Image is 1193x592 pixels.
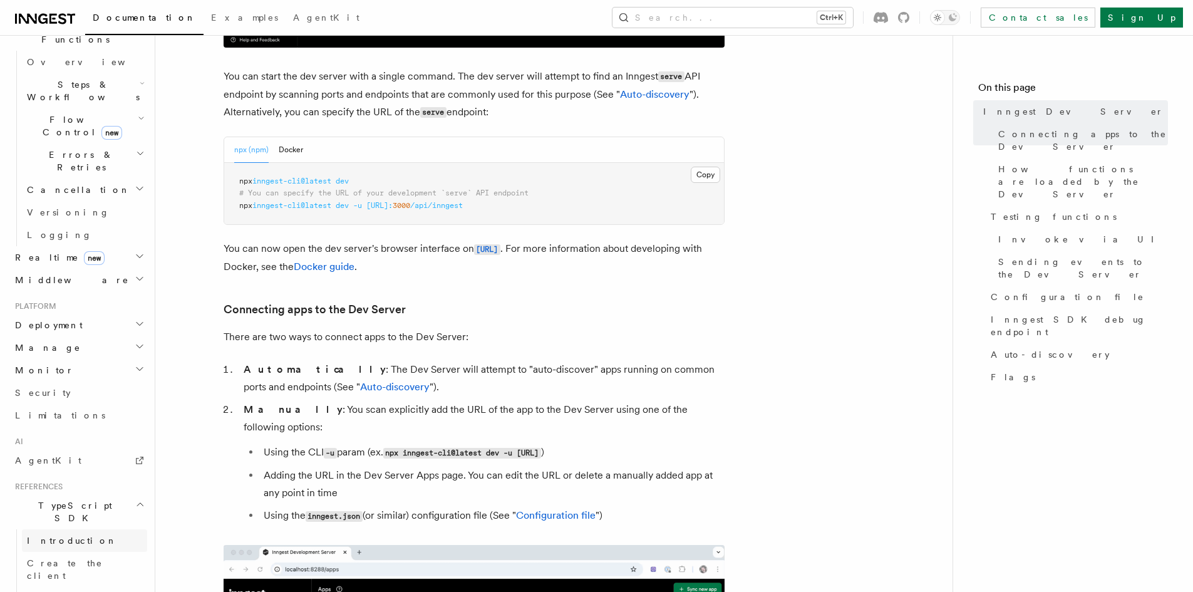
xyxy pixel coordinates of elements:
[293,13,359,23] span: AgentKit
[260,467,725,502] li: Adding the URL in the Dev Server Apps page. You can edit the URL or delete a manually added app a...
[22,224,147,246] a: Logging
[27,207,110,217] span: Versioning
[27,536,117,546] span: Introduction
[260,444,725,462] li: Using the CLI param (ex. )
[993,251,1168,286] a: Sending events to the Dev Server
[260,507,725,525] li: Using the (or similar) configuration file (See " ")
[10,437,23,447] span: AI
[991,348,1110,361] span: Auto-discovery
[240,401,725,525] li: : You scan explicitly add the URL of the app to the Dev Server using one of the following options:
[27,230,92,240] span: Logging
[10,499,135,524] span: TypeScript SDK
[22,201,147,224] a: Versioning
[15,455,81,465] span: AgentKit
[993,158,1168,205] a: How functions are loaded by the Dev Server
[22,179,147,201] button: Cancellation
[324,448,337,459] code: -u
[817,11,845,24] kbd: Ctrl+K
[336,201,349,210] span: dev
[10,359,147,382] button: Monitor
[244,363,386,375] strong: Automatically
[10,274,129,286] span: Middleware
[691,167,720,183] button: Copy
[998,163,1168,200] span: How functions are loaded by the Dev Server
[22,113,138,138] span: Flow Control
[986,308,1168,343] a: Inngest SDK debug endpoint
[658,71,684,82] code: serve
[360,381,430,393] a: Auto-discovery
[15,388,71,398] span: Security
[22,108,147,143] button: Flow Controlnew
[474,242,500,254] a: [URL]
[10,246,147,269] button: Realtimenew
[10,494,147,529] button: TypeScript SDK
[10,482,63,492] span: References
[93,13,196,23] span: Documentation
[930,10,960,25] button: Toggle dark mode
[279,137,303,163] button: Docker
[10,314,147,336] button: Deployment
[101,126,122,140] span: new
[10,51,147,246] div: Inngest Functions
[336,177,349,185] span: dev
[306,511,363,522] code: inngest.json
[620,88,689,100] a: Auto-discovery
[991,371,1035,383] span: Flags
[15,410,105,420] span: Limitations
[998,233,1165,246] span: Invoke via UI
[978,80,1168,100] h4: On this page
[383,448,541,459] code: npx inngest-cli@latest dev -u [URL]
[991,291,1144,303] span: Configuration file
[10,319,83,331] span: Deployment
[294,261,354,273] a: Docker guide
[474,244,500,255] code: [URL]
[22,51,147,73] a: Overview
[10,336,147,359] button: Manage
[252,177,331,185] span: inngest-cli@latest
[986,286,1168,308] a: Configuration file
[22,552,147,587] a: Create the client
[22,73,147,108] button: Steps & Workflows
[10,364,74,376] span: Monitor
[10,404,147,427] a: Limitations
[612,8,853,28] button: Search...Ctrl+K
[224,328,725,346] p: There are two ways to connect apps to the Dev Server:
[234,137,269,163] button: npx (npm)
[224,240,725,276] p: You can now open the dev server's browser interface on . For more information about developing wi...
[240,361,725,396] li: : The Dev Server will attempt to "auto-discover" apps running on common ports and endpoints (See ...
[10,301,56,311] span: Platform
[998,256,1168,281] span: Sending events to the Dev Server
[239,189,529,197] span: # You can specify the URL of your development `serve` API endpoint
[10,382,147,404] a: Security
[286,4,367,34] a: AgentKit
[981,8,1095,28] a: Contact sales
[410,201,463,210] span: /api/inngest
[353,201,362,210] span: -u
[10,269,147,291] button: Middleware
[420,107,447,118] code: serve
[22,184,130,196] span: Cancellation
[978,100,1168,123] a: Inngest Dev Server
[991,210,1117,223] span: Testing functions
[224,68,725,122] p: You can start the dev server with a single command. The dev server will attempt to find an Innges...
[10,341,81,354] span: Manage
[224,301,406,318] a: Connecting apps to the Dev Server
[239,201,252,210] span: npx
[10,251,105,264] span: Realtime
[516,509,596,521] a: Configuration file
[986,343,1168,366] a: Auto-discovery
[983,105,1164,118] span: Inngest Dev Server
[1100,8,1183,28] a: Sign Up
[211,13,278,23] span: Examples
[27,57,156,67] span: Overview
[244,403,343,415] strong: Manually
[22,529,147,552] a: Introduction
[993,228,1168,251] a: Invoke via UI
[366,201,393,210] span: [URL]:
[252,201,331,210] span: inngest-cli@latest
[986,366,1168,388] a: Flags
[27,558,103,581] span: Create the client
[986,205,1168,228] a: Testing functions
[22,143,147,179] button: Errors & Retries
[85,4,204,35] a: Documentation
